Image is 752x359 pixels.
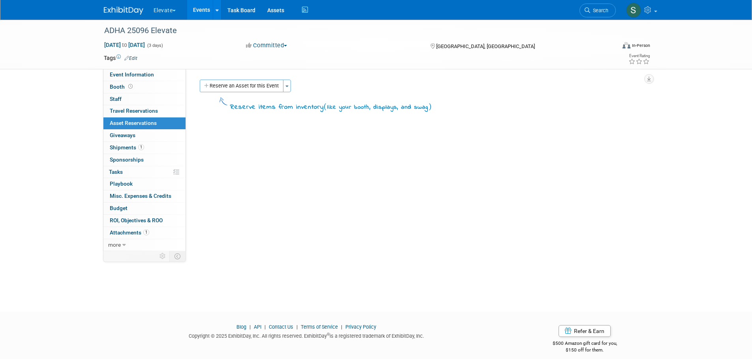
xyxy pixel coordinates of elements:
div: Event Format [569,41,651,53]
a: Refer & Earn [559,325,611,337]
span: | [339,324,344,330]
td: Toggle Event Tabs [169,251,186,261]
span: Search [590,7,608,13]
span: Sponsorships [110,156,144,163]
a: Asset Reservations [103,117,186,129]
a: Attachments1 [103,227,186,239]
a: Edit [124,56,137,61]
span: Playbook [110,180,133,187]
button: Committed [243,41,290,50]
span: Misc. Expenses & Credits [110,193,171,199]
a: more [103,239,186,251]
span: [DATE] [DATE] [104,41,145,48]
span: Booth not reserved yet [127,84,134,89]
button: Reserve an Asset for this Event [200,80,283,92]
span: Budget [110,205,128,211]
a: Terms of Service [301,324,338,330]
span: [GEOGRAPHIC_DATA], [GEOGRAPHIC_DATA] [436,43,535,49]
a: Search [579,4,616,17]
a: Event Information [103,69,186,81]
span: to [121,42,128,48]
span: 1 [143,229,149,235]
span: ROI, Objectives & ROO [110,217,163,223]
span: Tasks [109,169,123,175]
img: Format-Inperson.png [623,42,630,48]
a: Sponsorships [103,154,186,166]
span: | [263,324,268,330]
span: more [108,242,121,248]
sup: ® [327,332,330,337]
span: ( [324,102,327,110]
span: | [248,324,253,330]
a: Travel Reservations [103,105,186,117]
a: Contact Us [269,324,293,330]
div: In-Person [632,43,650,48]
div: Event Rating [628,54,650,58]
div: $150 off for them. [521,347,649,353]
span: 1 [138,144,144,150]
a: ROI, Objectives & ROO [103,215,186,227]
a: Booth [103,81,186,93]
span: (3 days) [146,43,163,48]
span: Attachments [110,229,149,236]
a: Staff [103,93,186,105]
span: Giveaways [110,132,135,138]
a: Budget [103,203,186,214]
span: | [294,324,300,330]
span: Staff [110,96,122,102]
a: API [254,324,261,330]
a: Misc. Expenses & Credits [103,190,186,202]
a: Tasks [103,166,186,178]
a: Shipments1 [103,142,186,154]
span: Booth [110,84,134,90]
span: Travel Reservations [110,108,158,114]
div: Reserve items from inventory [230,102,432,112]
span: Event Information [110,71,154,78]
a: Blog [236,324,246,330]
div: ADHA 25096 Elevate [101,24,604,38]
img: Samantha Meyers [626,3,641,18]
td: Personalize Event Tab Strip [156,251,170,261]
span: ) [428,102,432,110]
img: ExhibitDay [104,7,143,15]
div: Copyright © 2025 ExhibitDay, Inc. All rights reserved. ExhibitDay is a registered trademark of Ex... [104,331,510,340]
a: Privacy Policy [345,324,376,330]
a: Giveaways [103,130,186,141]
a: Playbook [103,178,186,190]
td: Tags [104,54,137,62]
span: Shipments [110,144,144,151]
span: Asset Reservations [110,120,157,126]
div: $500 Amazon gift card for you, [521,335,649,353]
span: like your booth, displays, and swag [327,103,428,112]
